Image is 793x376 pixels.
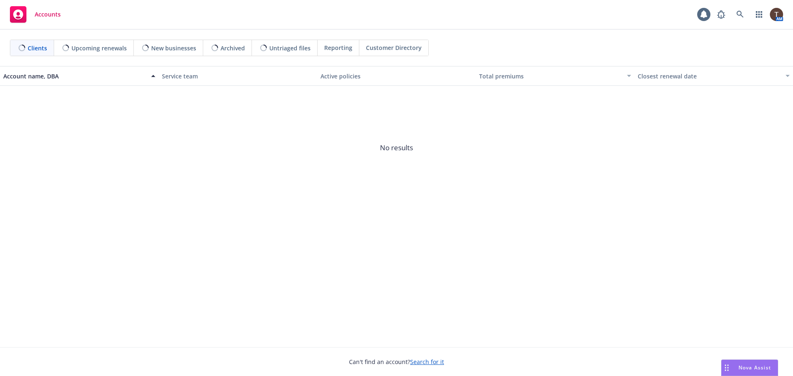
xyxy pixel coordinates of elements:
div: Account name, DBA [3,72,146,80]
a: Switch app [751,6,767,23]
div: Drag to move [722,360,732,376]
a: Report a Bug [713,6,729,23]
div: Total premiums [479,72,622,80]
span: Customer Directory [366,43,422,52]
button: Closest renewal date [634,66,793,86]
span: Clients [28,44,47,52]
button: Service team [159,66,317,86]
button: Total premiums [476,66,634,86]
span: Can't find an account? [349,357,444,366]
a: Accounts [7,3,64,26]
span: Nova Assist [738,364,771,371]
span: Archived [221,44,245,52]
div: Service team [162,72,314,80]
img: photo [770,8,783,21]
a: Search [732,6,748,23]
div: Closest renewal date [638,72,781,80]
span: New businesses [151,44,196,52]
div: Active policies [321,72,472,80]
button: Nova Assist [721,359,778,376]
span: Reporting [324,43,352,52]
button: Active policies [317,66,476,86]
span: Untriaged files [269,44,311,52]
a: Search for it [410,358,444,366]
span: Upcoming renewals [71,44,127,52]
span: Accounts [35,11,61,18]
